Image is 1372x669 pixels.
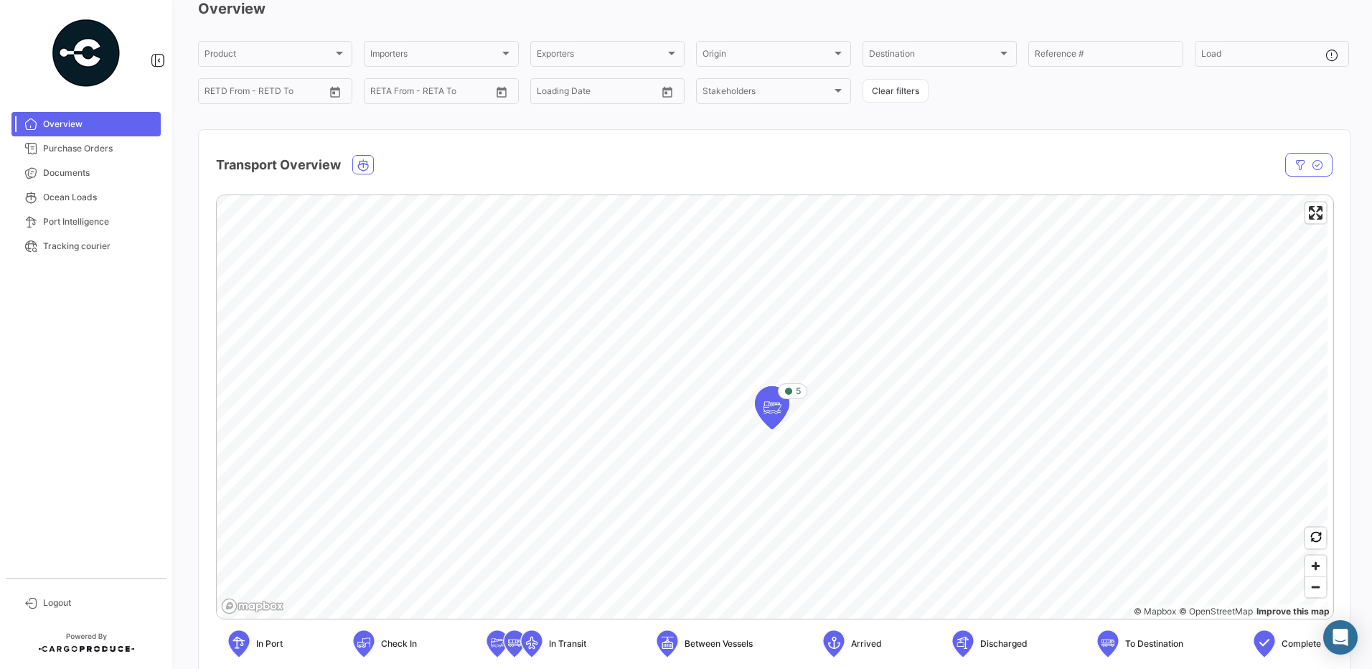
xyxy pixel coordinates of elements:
input: From [370,88,390,98]
span: Tracking courier [43,240,155,253]
button: Ocean [353,156,373,174]
span: Product [205,51,333,61]
a: Tracking courier [11,234,161,258]
a: Map feedback [1256,606,1330,617]
a: Overview [11,112,161,136]
span: Exporters [537,51,665,61]
span: To Destination [1125,637,1183,650]
div: Abrir Intercom Messenger [1323,620,1358,655]
span: Complete [1282,637,1321,650]
div: Map marker [755,386,789,429]
h4: Transport Overview [216,155,341,175]
span: Check In [381,637,417,650]
span: Discharged [980,637,1028,650]
canvas: Map [217,195,1328,620]
span: In Transit [549,637,586,650]
a: Port Intelligence [11,210,161,234]
button: Clear filters [863,79,929,103]
button: Open calendar [324,81,346,103]
button: Zoom out [1305,576,1326,597]
a: Ocean Loads [11,185,161,210]
span: Purchase Orders [43,142,155,155]
span: Destination [869,51,997,61]
span: In Port [256,637,283,650]
span: Ocean Loads [43,191,155,204]
a: Mapbox logo [221,598,284,614]
span: Stakeholders [703,88,831,98]
span: Arrived [851,637,882,650]
input: To [400,88,458,98]
input: To [567,88,624,98]
button: Open calendar [491,81,512,103]
input: From [205,88,225,98]
button: Enter fullscreen [1305,202,1326,223]
a: Documents [11,161,161,185]
span: Zoom out [1305,577,1326,597]
input: From [537,88,557,98]
img: powered-by.png [50,17,122,89]
input: To [235,88,292,98]
a: Mapbox [1134,606,1176,617]
span: 5 [796,385,801,398]
span: Port Intelligence [43,215,155,228]
a: Purchase Orders [11,136,161,161]
span: Between Vessels [685,637,753,650]
a: OpenStreetMap [1179,606,1253,617]
span: Importers [370,51,499,61]
span: Origin [703,51,831,61]
span: Documents [43,167,155,179]
span: Logout [43,597,155,609]
span: Overview [43,118,155,131]
button: Open calendar [657,81,678,103]
button: Zoom in [1305,556,1326,576]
